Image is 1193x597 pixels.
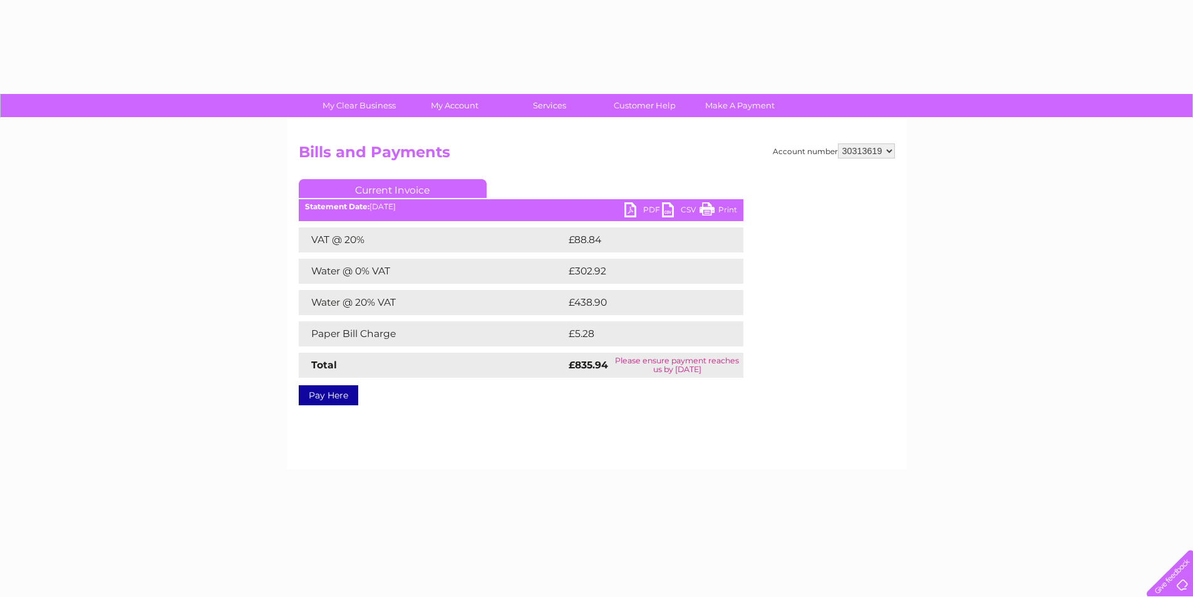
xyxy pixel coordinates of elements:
strong: Total [311,359,337,371]
td: £302.92 [566,259,721,284]
a: My Account [403,94,506,117]
td: Water @ 0% VAT [299,259,566,284]
td: VAT @ 20% [299,227,566,252]
h2: Bills and Payments [299,143,895,167]
td: Paper Bill Charge [299,321,566,346]
div: [DATE] [299,202,743,211]
a: Services [498,94,601,117]
a: PDF [624,202,662,221]
a: Print [700,202,737,221]
td: £88.84 [566,227,719,252]
a: My Clear Business [307,94,411,117]
div: Account number [773,143,895,158]
td: Water @ 20% VAT [299,290,566,315]
td: £5.28 [566,321,714,346]
b: Statement Date: [305,202,369,211]
strong: £835.94 [569,359,608,371]
td: £438.90 [566,290,721,315]
a: CSV [662,202,700,221]
a: Current Invoice [299,179,487,198]
a: Customer Help [593,94,696,117]
td: Please ensure payment reaches us by [DATE] [611,353,743,378]
a: Make A Payment [688,94,792,117]
a: Pay Here [299,385,358,405]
